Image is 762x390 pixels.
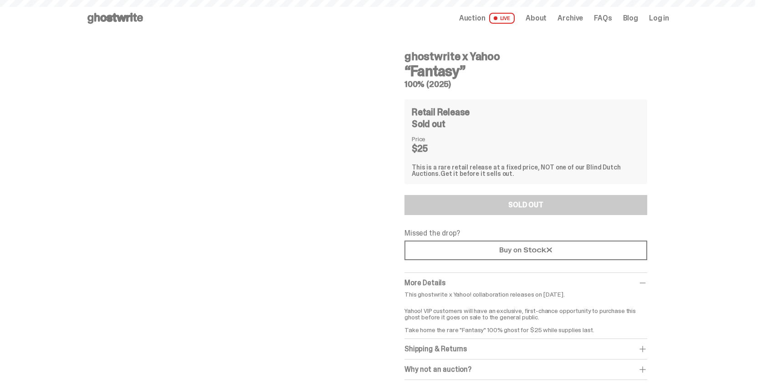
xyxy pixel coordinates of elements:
a: About [526,15,547,22]
span: More Details [404,278,445,287]
h4: Retail Release [412,108,470,117]
div: Sold out [412,119,640,128]
h3: “Fantasy” [404,64,647,78]
a: Archive [557,15,583,22]
dd: $25 [412,144,457,153]
a: FAQs [594,15,612,22]
div: Shipping & Returns [404,344,647,354]
p: Yahoo! VIP customers will have an exclusive, first-chance opportunity to purchase this ghost befo... [404,301,647,333]
p: This ghostwrite x Yahoo! collaboration releases on [DATE]. [404,291,647,298]
span: Auction [459,15,486,22]
span: Get it before it sells out. [440,169,514,178]
div: Why not an auction? [404,365,647,374]
span: LIVE [489,13,515,24]
h5: 100% (2025) [404,80,647,88]
div: This is a rare retail release at a fixed price, NOT one of our Blind Dutch Auctions. [412,164,640,177]
a: Log in [649,15,669,22]
button: SOLD OUT [404,195,647,215]
dt: Price [412,136,457,142]
a: Auction LIVE [459,13,515,24]
a: Blog [623,15,638,22]
div: SOLD OUT [508,201,543,209]
p: Missed the drop? [404,230,647,237]
h4: ghostwrite x Yahoo [404,51,647,62]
